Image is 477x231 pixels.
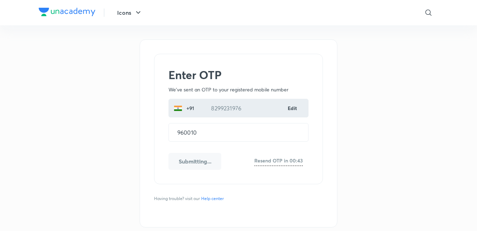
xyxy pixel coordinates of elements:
[39,8,95,16] img: Company Logo
[288,104,298,112] a: Edit
[200,195,225,202] a: Help center
[182,104,197,112] p: +91
[168,68,309,82] h2: Enter OTP
[168,153,221,170] button: Submitting...
[174,104,182,113] img: India
[254,157,303,164] h6: Resend OTP in 00:43
[39,8,95,18] a: Company Logo
[113,6,147,20] button: Icons
[154,195,227,202] span: Having trouble? visit our
[169,123,308,141] input: One time password
[168,86,309,93] p: We've sent an OTP to your registered mobile number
